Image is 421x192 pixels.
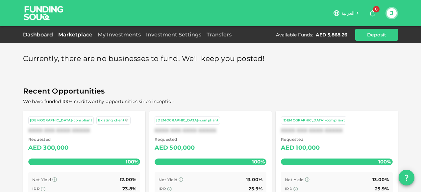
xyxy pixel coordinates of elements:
[28,143,42,153] div: AED
[316,32,347,38] div: AED 5,868.26
[43,143,68,153] div: 300,000
[283,118,345,123] div: [DEMOGRAPHIC_DATA]-compliant
[56,32,95,38] a: Marketplace
[387,8,397,18] button: J
[281,143,294,153] div: AED
[296,143,320,153] div: 100,000
[169,143,195,153] div: 500,000
[399,170,414,185] button: question
[285,177,304,182] span: Net Yield
[281,136,320,143] span: Requested
[366,7,379,20] button: 0
[285,186,292,191] span: IRR
[377,157,393,166] span: 100%
[28,127,140,134] div: XXXX XXX XXXX XXXXX
[276,32,313,38] div: Available Funds :
[159,186,166,191] span: IRR
[98,118,124,122] span: Existing client
[373,6,380,12] span: 0
[155,136,195,143] span: Requested
[95,32,143,38] a: My Investments
[122,186,136,192] span: 23.8%
[32,186,40,191] span: IRR
[143,32,204,38] a: Investment Settings
[250,157,266,166] span: 100%
[355,29,398,41] button: Deposit
[23,53,265,65] span: Currently, there are no businesses to fund. We'll keep you posted!
[204,32,234,38] a: Transfers
[246,177,262,182] span: 13.00%
[32,177,51,182] span: Net Yield
[341,10,355,16] span: العربية
[30,118,92,123] div: [DEMOGRAPHIC_DATA]-compliant
[23,98,174,104] span: We have funded 100+ creditworthy opportunities since inception
[23,32,56,38] a: Dashboard
[372,177,389,182] span: 13.00%
[249,186,262,192] span: 25.9%
[375,186,389,192] span: 25.9%
[155,127,266,134] div: XXXX XXX XXXX XXXXX
[28,136,69,143] span: Requested
[155,143,168,153] div: AED
[156,118,218,123] div: [DEMOGRAPHIC_DATA]-compliant
[281,127,393,134] div: XXXX XXX XXXX XXXXX
[159,177,178,182] span: Net Yield
[23,85,398,98] span: Recent Opportunities
[124,157,140,166] span: 100%
[120,177,136,182] span: 12.00%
